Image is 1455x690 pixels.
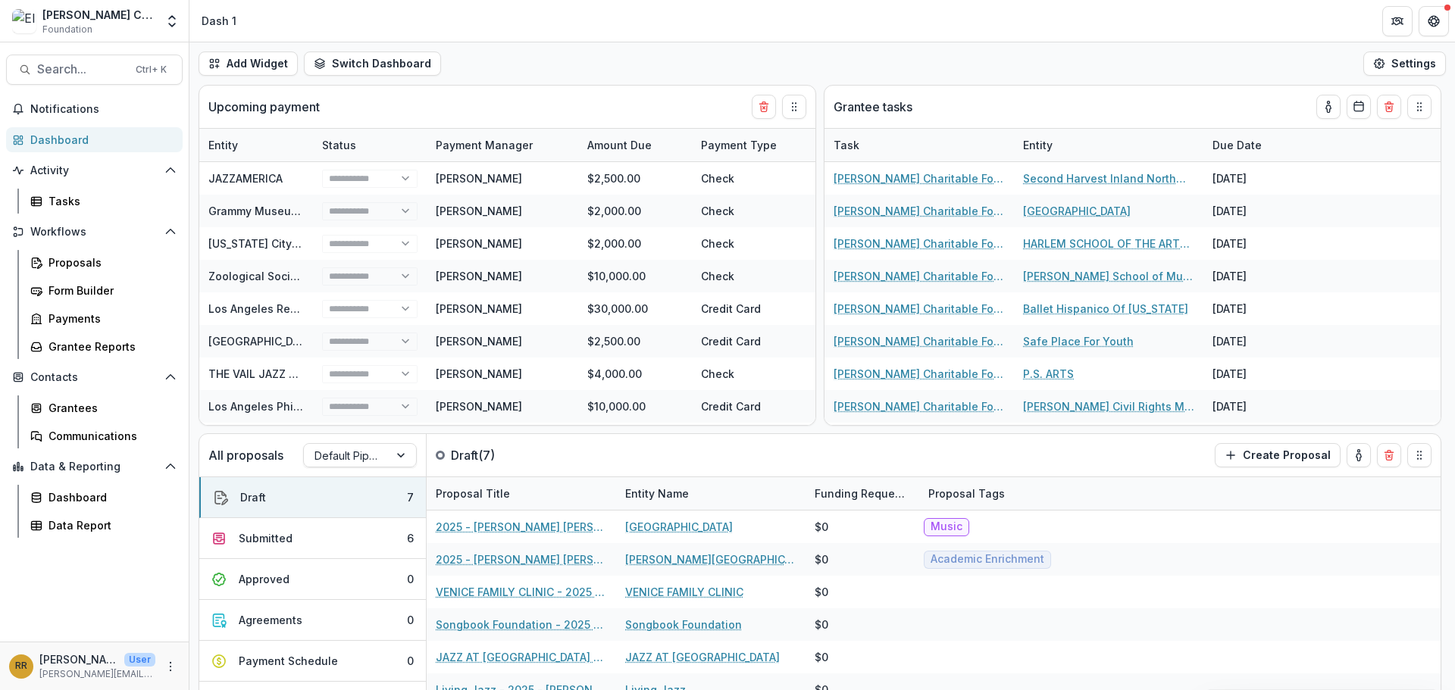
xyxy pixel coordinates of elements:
[919,485,1014,501] div: Proposal Tags
[692,195,806,227] div: Check
[824,129,1014,161] div: Task
[24,306,183,331] a: Payments
[692,357,806,390] div: Check
[578,129,692,161] div: Amount Due
[1203,260,1317,292] div: [DATE]
[806,195,919,227] div: [DATE]
[752,95,776,119] button: Delete card
[407,612,414,628] div: 0
[436,301,522,317] div: [PERSON_NAME]
[806,227,919,260] div: [DATE]
[48,193,171,209] div: Tasks
[208,98,320,116] p: Upcoming payment
[692,260,806,292] div: Check
[834,333,1005,349] a: [PERSON_NAME] Charitable Foundation Progress Report
[1023,268,1194,284] a: [PERSON_NAME] School of Music
[1203,325,1317,357] div: [DATE]
[692,137,786,153] div: Payment Type
[6,97,183,121] button: Notifications
[6,220,183,244] button: Open Workflows
[199,52,298,76] button: Add Widget
[239,653,338,669] div: Payment Schedule
[240,489,266,505] div: Draft
[806,477,919,510] div: Funding Requested
[30,164,158,177] span: Activity
[578,195,692,227] div: $2,000.00
[782,95,806,119] button: Drag
[133,61,170,78] div: Ctrl + K
[824,137,868,153] div: Task
[806,325,919,357] div: [DATE]
[313,129,427,161] div: Status
[436,236,522,251] div: [PERSON_NAME]
[24,278,183,303] a: Form Builder
[692,227,806,260] div: Check
[1407,443,1432,467] button: Drag
[30,371,158,384] span: Contacts
[616,477,806,510] div: Entity Name
[199,559,426,600] button: Approved0
[1215,443,1341,467] button: Create Proposal
[407,571,414,587] div: 0
[407,653,414,669] div: 0
[806,129,919,161] div: Due Date
[815,584,828,600] div: $0
[199,518,426,559] button: Submitted6
[1014,137,1062,153] div: Entity
[692,423,806,455] div: Credit Card
[834,170,1005,186] a: [PERSON_NAME] Charitable Foundation Progress Report
[1023,170,1194,186] a: Second Harvest Inland Northwest
[436,519,607,535] a: 2025 - [PERSON_NAME] [PERSON_NAME] Form
[578,292,692,325] div: $30,000.00
[1203,227,1317,260] div: [DATE]
[313,137,365,153] div: Status
[1407,95,1432,119] button: Drag
[42,23,92,36] span: Foundation
[1347,95,1371,119] button: Calendar
[806,357,919,390] div: [DATE]
[834,366,1005,382] a: [PERSON_NAME] Charitable Foundation Progress Report
[815,649,828,665] div: $0
[1203,357,1317,390] div: [DATE]
[436,649,607,665] a: JAZZ AT [GEOGRAPHIC_DATA] - 2025 - [PERSON_NAME] [PERSON_NAME] Form
[48,400,171,416] div: Grantees
[578,260,692,292] div: $10,000.00
[42,7,155,23] div: [PERSON_NAME] Charitable Foundation
[806,292,919,325] div: [DATE]
[625,519,733,535] a: [GEOGRAPHIC_DATA]
[1377,443,1401,467] button: Delete card
[24,485,183,510] a: Dashboard
[1203,195,1317,227] div: [DATE]
[1203,390,1317,423] div: [DATE]
[48,489,171,505] div: Dashboard
[199,129,313,161] div: Entity
[24,395,183,420] a: Grantees
[806,423,919,455] div: [DATE]
[208,172,283,185] a: JAZZAMERICA
[199,641,426,682] button: Payment Schedule0
[931,553,1044,566] span: Academic Enrichment
[806,260,919,292] div: [DATE]
[578,423,692,455] div: $20,000.00
[427,129,578,161] div: Payment Manager
[48,254,171,270] div: Proposals
[30,461,158,473] span: Data & Reporting
[931,520,962,533] span: Music
[427,485,519,501] div: Proposal Title
[12,9,36,33] img: Ella Fitzgerald Charitable Foundation
[1419,6,1449,36] button: Get Help
[451,446,565,464] p: Draft ( 7 )
[208,270,432,283] a: Zoological Society of [GEOGRAPHIC_DATA]
[48,283,171,298] div: Form Builder
[1377,95,1401,119] button: Delete card
[6,55,183,85] button: Search...
[24,189,183,214] a: Tasks
[625,584,743,600] a: VENICE FAMILY CLINIC
[834,301,1005,317] a: [PERSON_NAME] Charitable Foundation Progress Report
[6,454,183,479] button: Open Data & Reporting
[578,227,692,260] div: $2,000.00
[24,423,183,448] a: Communications
[1023,301,1188,317] a: Ballet Hispanico Of [US_STATE]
